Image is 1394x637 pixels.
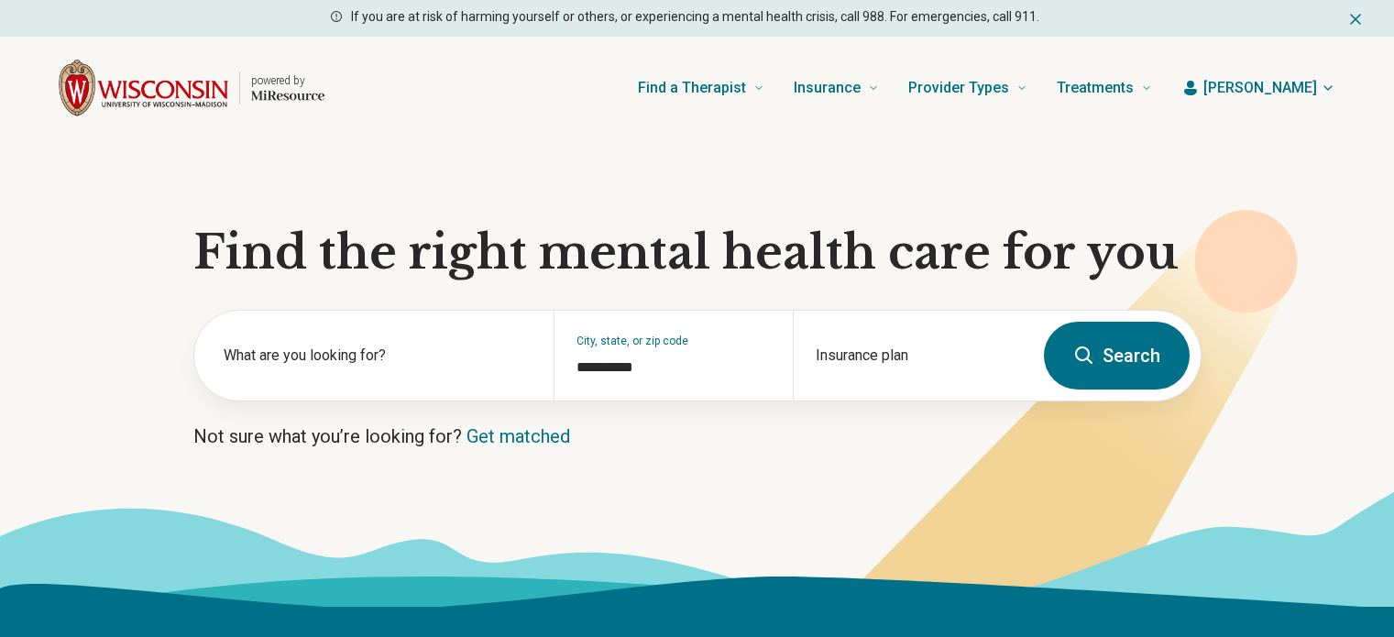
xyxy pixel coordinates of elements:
[466,425,570,447] a: Get matched
[638,75,746,101] span: Find a Therapist
[59,59,324,117] a: Home page
[1057,75,1134,101] span: Treatments
[193,225,1202,280] h1: Find the right mental health care for you
[1057,51,1152,125] a: Treatments
[351,7,1039,27] p: If you are at risk of harming yourself or others, or experiencing a mental health crisis, call 98...
[638,51,764,125] a: Find a Therapist
[794,75,861,101] span: Insurance
[224,345,532,367] label: What are you looking for?
[251,73,324,88] p: powered by
[908,75,1009,101] span: Provider Types
[193,423,1202,449] p: Not sure what you’re looking for?
[1203,77,1317,99] span: [PERSON_NAME]
[1346,7,1365,29] button: Dismiss
[1044,322,1190,390] button: Search
[1181,77,1335,99] button: [PERSON_NAME]
[908,51,1027,125] a: Provider Types
[794,51,879,125] a: Insurance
